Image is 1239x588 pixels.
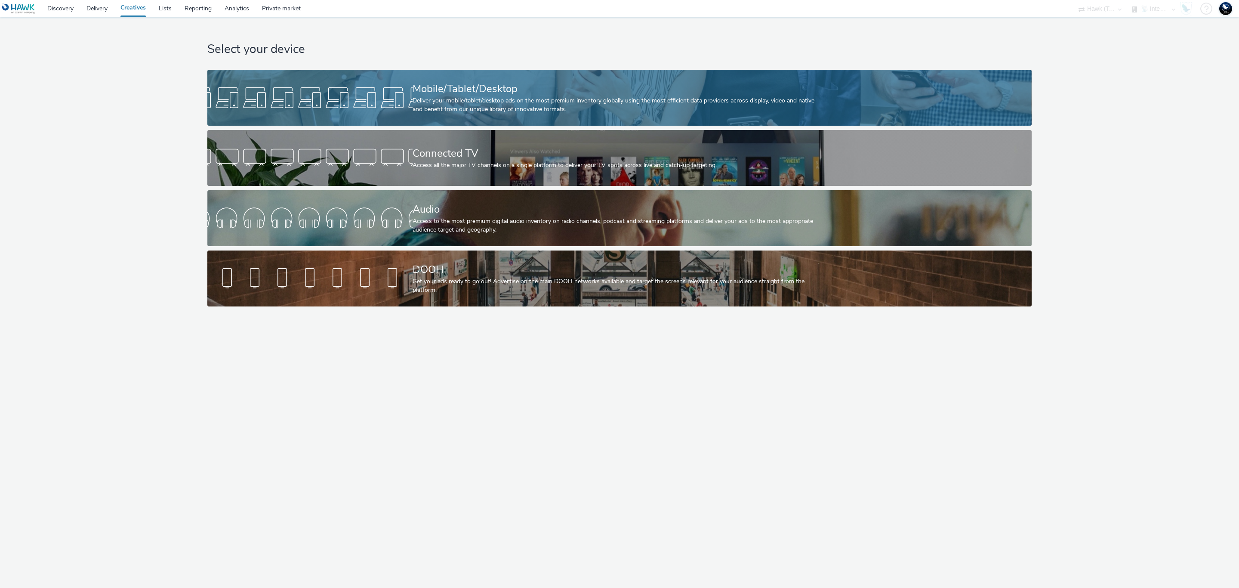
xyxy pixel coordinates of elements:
h1: Select your device [207,41,1031,58]
div: Access all the major TV channels on a single platform to deliver your TV spots across live and ca... [413,161,823,170]
div: Mobile/Tablet/Desktop [413,81,823,96]
img: Support Hawk [1219,2,1232,15]
img: Hawk Academy [1180,2,1193,15]
div: Get your ads ready to go out! Advertise on the main DOOH networks available and target the screen... [413,277,823,295]
div: Deliver your mobile/tablet/desktop ads on the most premium inventory globally using the most effi... [413,96,823,114]
img: undefined Logo [2,3,35,14]
div: Audio [413,202,823,217]
div: Connected TV [413,146,823,161]
a: DOOHGet your ads ready to go out! Advertise on the main DOOH networks available and target the sc... [207,251,1031,306]
div: Access to the most premium digital audio inventory on radio channels, podcast and streaming platf... [413,217,823,235]
a: Mobile/Tablet/DesktopDeliver your mobile/tablet/desktop ads on the most premium inventory globall... [207,70,1031,126]
a: Hawk Academy [1180,2,1196,15]
div: DOOH [413,262,823,277]
a: AudioAccess to the most premium digital audio inventory on radio channels, podcast and streaming ... [207,190,1031,246]
a: Connected TVAccess all the major TV channels on a single platform to deliver your TV spots across... [207,130,1031,186]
